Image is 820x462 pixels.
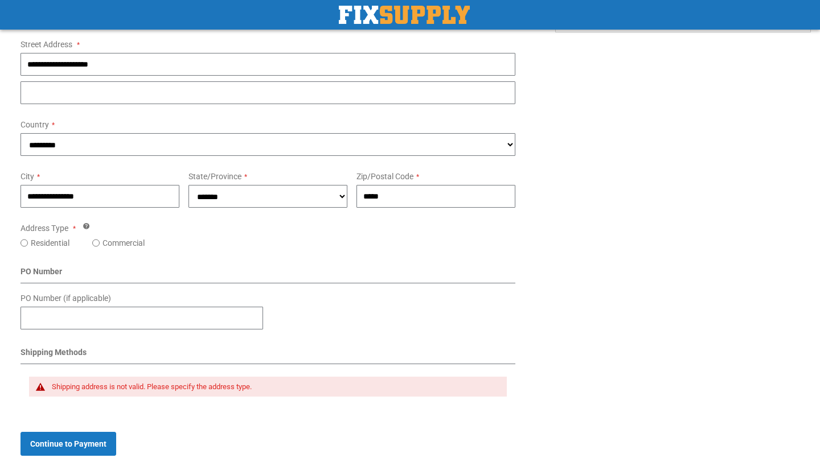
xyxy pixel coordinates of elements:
[20,346,515,364] div: Shipping Methods
[188,172,241,181] span: State/Province
[20,40,72,49] span: Street Address
[20,266,515,283] div: PO Number
[339,6,470,24] a: store logo
[20,120,49,129] span: Country
[20,172,34,181] span: City
[339,6,470,24] img: Fix Industrial Supply
[102,237,145,249] label: Commercial
[20,224,68,233] span: Address Type
[356,172,413,181] span: Zip/Postal Code
[31,237,69,249] label: Residential
[20,432,116,456] button: Continue to Payment
[20,294,111,303] span: PO Number (if applicable)
[30,439,106,448] span: Continue to Payment
[52,382,495,391] div: Shipping address is not valid. Please specify the address type.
